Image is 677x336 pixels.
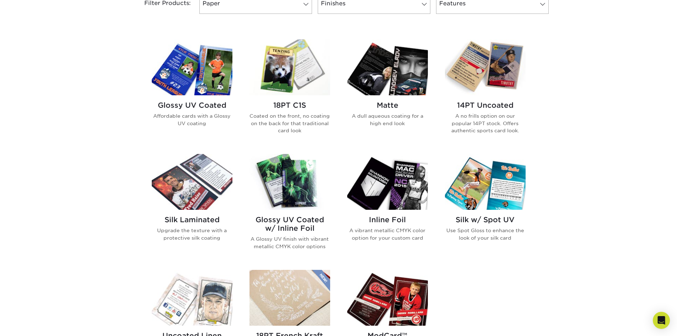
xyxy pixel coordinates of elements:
a: Inline Foil Trading Cards Inline Foil A vibrant metallic CMYK color option for your custom card [347,154,428,261]
p: Upgrade the texture with a protective silk coating [152,227,232,241]
p: A dull aqueous coating for a high end look [347,112,428,127]
p: Use Spot Gloss to enhance the look of your silk card [445,227,526,241]
h2: Glossy UV Coated w/ Inline Foil [249,215,330,233]
p: A Glossy UV finish with vibrant metallic CMYK color options [249,235,330,250]
a: Silk Laminated Trading Cards Silk Laminated Upgrade the texture with a protective silk coating [152,154,232,261]
a: 18PT C1S Trading Cards 18PT C1S Coated on the front, no coating on the back for that traditional ... [249,39,330,145]
h2: 18PT C1S [249,101,330,110]
p: A no frills option on our popular 14PT stock. Offers authentic sports card look. [445,112,526,134]
img: Uncoated Linen Trading Cards [152,270,232,326]
img: Glossy UV Coated Trading Cards [152,39,232,95]
h2: Silk w/ Spot UV [445,215,526,224]
a: Silk w/ Spot UV Trading Cards Silk w/ Spot UV Use Spot Gloss to enhance the look of your silk card [445,154,526,261]
img: 18PT French Kraft Trading Cards [249,270,330,326]
h2: Matte [347,101,428,110]
p: A vibrant metallic CMYK color option for your custom card [347,227,428,241]
a: Glossy UV Coated Trading Cards Glossy UV Coated Affordable cards with a Glossy UV coating [152,39,232,145]
p: Coated on the front, no coating on the back for that traditional card look [249,112,330,134]
img: Silk Laminated Trading Cards [152,154,232,210]
p: Affordable cards with a Glossy UV coating [152,112,232,127]
h2: Inline Foil [347,215,428,224]
div: Open Intercom Messenger [653,312,670,329]
h2: 14PT Uncoated [445,101,526,110]
img: Inline Foil Trading Cards [347,154,428,210]
h2: Glossy UV Coated [152,101,232,110]
img: ModCard™ Trading Cards [347,270,428,326]
img: Glossy UV Coated w/ Inline Foil Trading Cards [249,154,330,210]
img: New Product [312,270,330,291]
iframe: Google Customer Reviews [2,314,60,334]
h2: Silk Laminated [152,215,232,224]
a: Glossy UV Coated w/ Inline Foil Trading Cards Glossy UV Coated w/ Inline Foil A Glossy UV finish ... [249,154,330,261]
img: 14PT Uncoated Trading Cards [445,39,526,95]
img: Matte Trading Cards [347,39,428,95]
img: Silk w/ Spot UV Trading Cards [445,154,526,210]
img: 18PT C1S Trading Cards [249,39,330,95]
a: Matte Trading Cards Matte A dull aqueous coating for a high end look [347,39,428,145]
a: 14PT Uncoated Trading Cards 14PT Uncoated A no frills option on our popular 14PT stock. Offers au... [445,39,526,145]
